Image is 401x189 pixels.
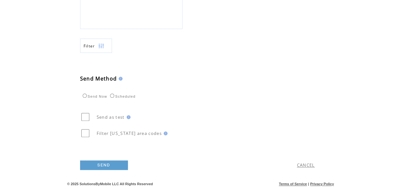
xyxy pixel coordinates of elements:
[84,43,95,49] span: Show filters
[125,115,130,119] img: help.gif
[297,162,315,168] a: CANCEL
[81,94,107,98] label: Send Now
[279,182,307,186] a: Terms of Service
[310,182,334,186] a: Privacy Policy
[80,160,128,170] a: SEND
[97,130,162,136] span: Filter [US_STATE] area codes
[162,131,167,135] img: help.gif
[117,77,123,80] img: help.gif
[110,94,114,98] input: Scheduled
[308,182,309,186] span: |
[80,38,112,53] a: Filter
[98,39,104,53] img: filters.png
[97,114,125,120] span: Send as test
[108,94,136,98] label: Scheduled
[80,75,117,82] span: Send Method
[67,182,153,186] span: © 2025 SolutionsByMobile LLC All Rights Reserved
[83,94,87,98] input: Send Now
